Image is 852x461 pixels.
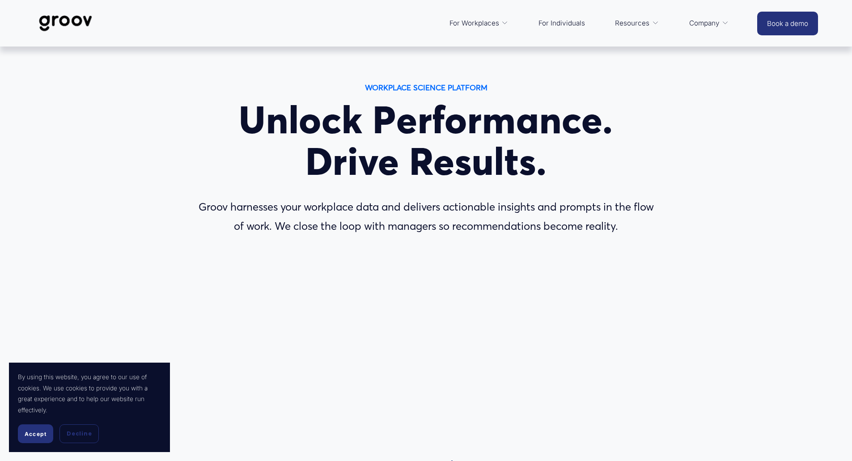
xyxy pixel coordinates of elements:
a: Book a demo [757,12,818,35]
span: Resources [615,17,649,30]
img: Groov | Workplace Science Platform | Unlock Performance | Drive Results [34,8,97,38]
p: Groov harnesses your workplace data and delivers actionable insights and prompts in the flow of w... [192,198,660,236]
span: Accept [25,431,47,437]
h1: Unlock Performance. Drive Results. [192,99,660,182]
section: Cookie banner [9,363,170,452]
a: For Individuals [534,13,589,34]
span: Decline [67,430,92,438]
a: folder dropdown [685,13,733,34]
a: folder dropdown [610,13,663,34]
p: By using this website, you agree to our use of cookies. We use cookies to provide you with a grea... [18,372,161,415]
span: Company [689,17,720,30]
a: folder dropdown [445,13,513,34]
button: Decline [59,424,99,443]
span: For Workplaces [449,17,499,30]
strong: WORKPLACE SCIENCE PLATFORM [365,83,487,92]
button: Accept [18,424,53,443]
